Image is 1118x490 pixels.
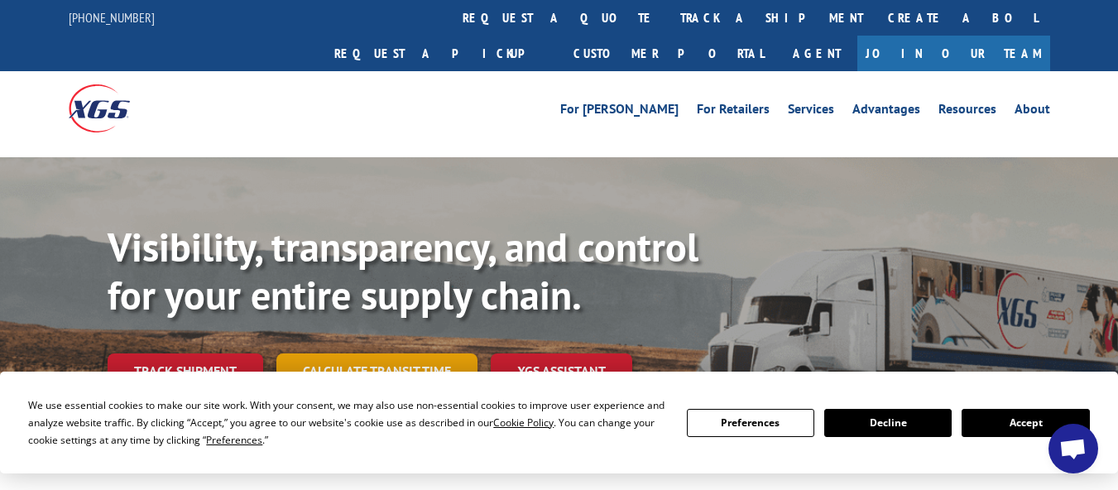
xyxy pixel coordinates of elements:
[276,353,477,389] a: Calculate transit time
[561,36,776,71] a: Customer Portal
[206,433,262,447] span: Preferences
[687,409,814,437] button: Preferences
[824,409,952,437] button: Decline
[491,353,632,389] a: XGS ASSISTANT
[1048,424,1098,473] div: Open chat
[697,103,770,121] a: For Retailers
[322,36,561,71] a: Request a pickup
[69,9,155,26] a: [PHONE_NUMBER]
[560,103,679,121] a: For [PERSON_NAME]
[852,103,920,121] a: Advantages
[1015,103,1050,121] a: About
[788,103,834,121] a: Services
[493,416,554,430] span: Cookie Policy
[108,221,698,320] b: Visibility, transparency, and control for your entire supply chain.
[857,36,1050,71] a: Join Our Team
[938,103,996,121] a: Resources
[776,36,857,71] a: Agent
[108,353,263,388] a: Track shipment
[962,409,1089,437] button: Accept
[28,396,666,449] div: We use essential cookies to make our site work. With your consent, we may also use non-essential ...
